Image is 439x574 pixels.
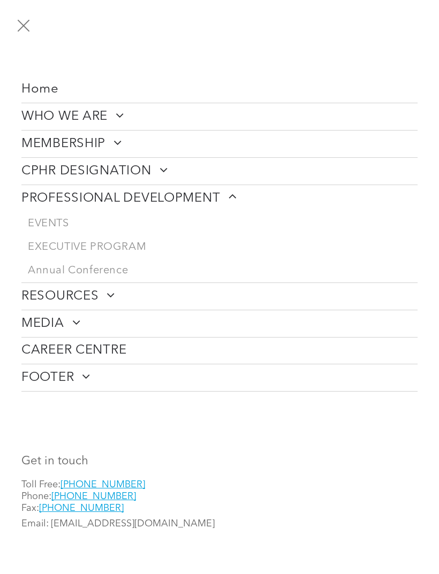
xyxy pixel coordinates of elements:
[28,264,128,277] span: Annual Conference
[39,503,124,513] a: [PHONE_NUMBER]
[21,283,418,310] a: RESOURCES
[10,12,37,40] button: menu
[21,259,418,282] a: Annual Conference
[21,103,418,130] a: WHO WE ARE
[21,158,418,185] a: CPHR DESIGNATION
[21,503,124,513] span: Fax:
[21,190,237,206] span: PROFESSIONAL DEVELOPMENT
[21,338,418,364] a: CAREER CENTRE
[21,519,215,529] span: Email: [EMAIL_ADDRESS][DOMAIN_NAME]
[21,492,136,501] span: Phone:
[21,76,418,103] a: Home
[21,235,418,259] a: EXECUTIVE PROGRAM
[21,212,418,235] a: EVENTS
[21,480,145,489] span: Toll Free:
[21,455,88,467] font: Get in touch
[21,310,418,337] a: MEDIA
[21,364,418,391] a: FOOTER
[21,185,418,212] a: PROFESSIONAL DEVELOPMENT
[51,492,136,501] a: [PHONE_NUMBER]
[21,131,418,157] a: MEMBERSHIP
[60,480,145,489] a: [PHONE_NUMBER]
[28,241,146,254] span: EXECUTIVE PROGRAM
[28,217,69,230] span: EVENTS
